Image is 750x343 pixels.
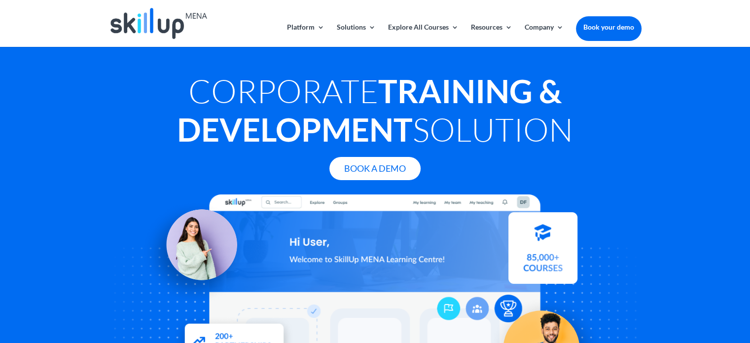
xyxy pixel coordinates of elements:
a: Solutions [337,24,376,47]
iframe: Chat Widget [586,236,750,343]
h1: Corporate Solution [109,72,642,153]
a: Platform [287,24,324,47]
img: Learning Management Solution - SkillUp [141,198,247,305]
a: Explore All Courses [388,24,459,47]
a: Resources [471,24,512,47]
a: Book your demo [576,16,642,38]
strong: Training & Development [177,72,562,149]
img: Courses library - SkillUp MENA [508,217,577,288]
img: Skillup Mena [110,8,207,39]
a: Book A Demo [329,157,421,180]
a: Company [525,24,564,47]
